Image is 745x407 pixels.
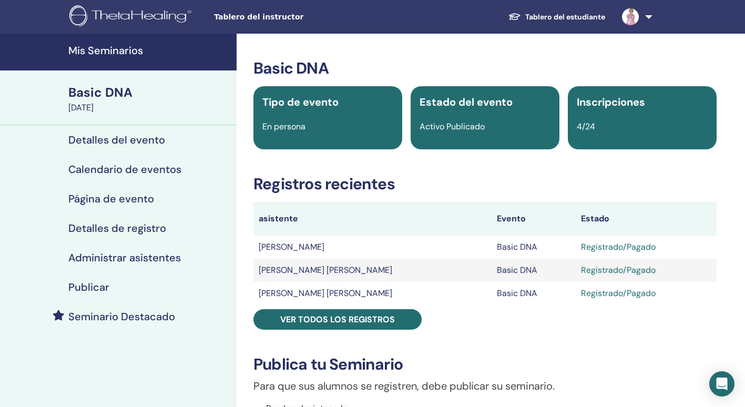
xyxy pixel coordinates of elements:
[492,282,576,305] td: Basic DNA
[262,95,339,109] span: Tipo de evento
[68,84,230,101] div: Basic DNA
[68,44,230,57] h4: Mis Seminarios
[492,202,576,236] th: Evento
[253,378,717,394] p: Para que sus alumnos se registren, debe publicar su seminario.
[577,95,645,109] span: Inscripciones
[253,175,717,194] h3: Registros recientes
[214,12,372,23] span: Tablero del instructor
[253,202,492,236] th: asistente
[68,192,154,205] h4: Página de evento
[69,5,195,29] img: logo.png
[492,259,576,282] td: Basic DNA
[253,59,717,78] h3: Basic DNA
[253,259,492,282] td: [PERSON_NAME] [PERSON_NAME]
[280,314,395,325] span: Ver todos los registros
[577,121,595,132] span: 4/24
[581,264,711,277] div: Registrado/Pagado
[68,222,166,235] h4: Detalles de registro
[581,287,711,300] div: Registrado/Pagado
[253,236,492,259] td: [PERSON_NAME]
[253,282,492,305] td: [PERSON_NAME] [PERSON_NAME]
[253,309,422,330] a: Ver todos los registros
[492,236,576,259] td: Basic DNA
[68,251,181,264] h4: Administrar asistentes
[420,95,513,109] span: Estado del evento
[709,371,734,396] div: Open Intercom Messenger
[68,134,165,146] h4: Detalles del evento
[622,8,639,25] img: default.jpg
[68,101,230,114] div: [DATE]
[253,355,717,374] h3: Publica tu Seminario
[508,12,521,21] img: graduation-cap-white.svg
[420,121,485,132] span: Activo Publicado
[576,202,717,236] th: Estado
[500,7,614,27] a: Tablero del estudiante
[68,281,109,293] h4: Publicar
[62,84,237,114] a: Basic DNA[DATE]
[68,310,175,323] h4: Seminario Destacado
[581,241,711,253] div: Registrado/Pagado
[68,163,181,176] h4: Calendario de eventos
[262,121,305,132] span: En persona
